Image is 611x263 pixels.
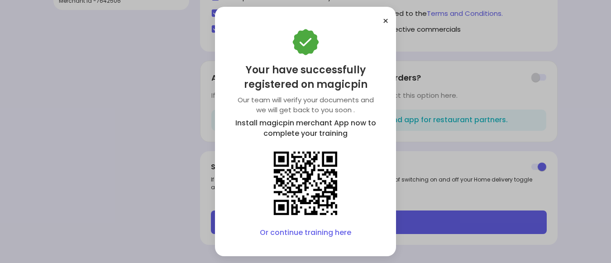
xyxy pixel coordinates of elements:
[233,63,378,91] div: Your have successfully registered on magicpin
[269,147,342,220] img: QR code
[382,14,389,28] button: ×
[233,95,378,115] div: Our team will verify your documents and we will get back to you soon .
[233,118,378,139] div: Install magicpin merchant App now to complete your training
[260,228,351,238] a: Or continue training here
[292,29,319,56] img: Bmiey8A6pIvryUbuH9gNkaXLk_d0upLGesanSgfXTNQpErMybyzEx-Ux_6fu80IKHCRuIThfIE-JRLXil1y1pG8iRpVbs98nc...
